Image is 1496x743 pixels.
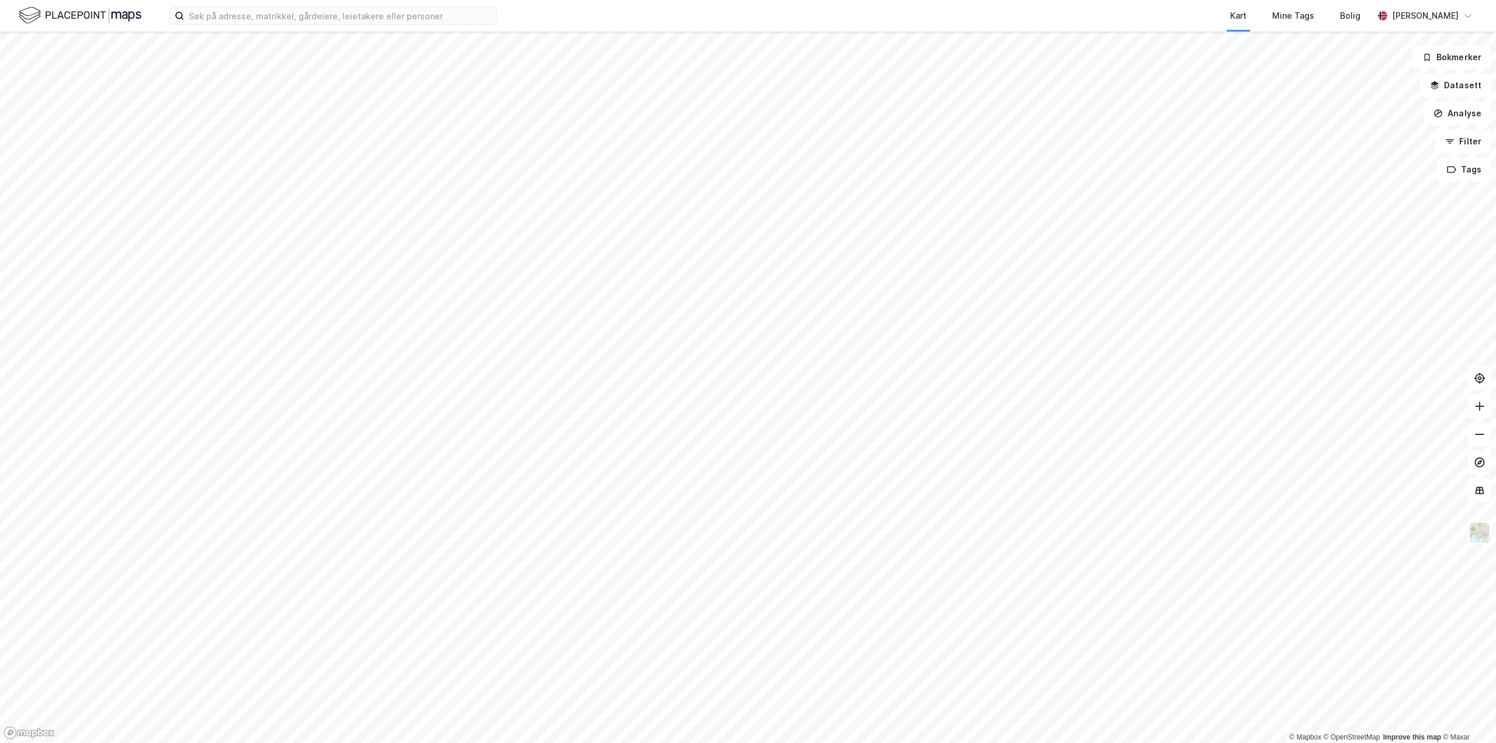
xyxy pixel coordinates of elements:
[1437,158,1491,181] button: Tags
[4,726,55,739] a: Mapbox homepage
[1383,733,1441,741] a: Improve this map
[1412,46,1491,69] button: Bokmerker
[1469,521,1491,544] img: Z
[1438,687,1496,743] div: Kontrollprogram for chat
[1438,687,1496,743] iframe: Chat Widget
[1289,733,1321,741] a: Mapbox
[1340,9,1360,23] div: Bolig
[184,7,496,25] input: Søk på adresse, matrikkel, gårdeiere, leietakere eller personer
[19,5,141,26] img: logo.f888ab2527a4732fd821a326f86c7f29.svg
[1324,733,1380,741] a: OpenStreetMap
[1435,130,1491,153] button: Filter
[1392,9,1459,23] div: [PERSON_NAME]
[1230,9,1246,23] div: Kart
[1420,74,1491,97] button: Datasett
[1272,9,1314,23] div: Mine Tags
[1424,102,1491,125] button: Analyse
